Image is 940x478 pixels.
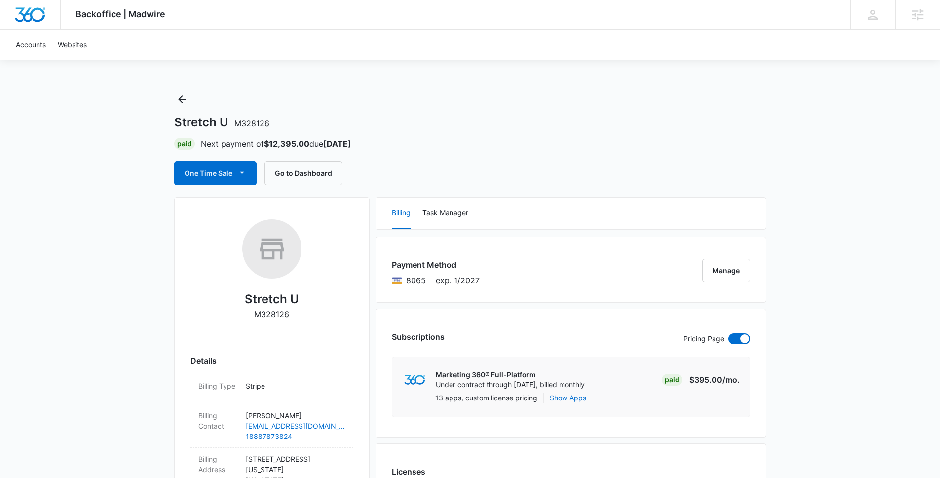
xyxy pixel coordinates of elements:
p: [PERSON_NAME] [246,410,345,421]
button: One Time Sale [174,161,257,185]
span: Visa ending with [406,275,426,286]
p: Pricing Page [683,333,724,344]
div: Paid [174,138,195,150]
img: marketing360Logo [404,375,425,385]
a: Websites [52,30,93,60]
span: /mo. [722,375,740,385]
div: Paid [662,374,682,386]
dt: Billing Address [198,454,238,475]
dt: Billing Contact [198,410,238,431]
strong: [DATE] [323,139,351,149]
span: M328126 [234,119,269,128]
h3: Payment Method [392,259,480,271]
span: exp. 1/2027 [436,275,480,286]
h1: Stretch U [174,115,269,130]
span: Details [190,355,217,367]
a: 18887873824 [246,431,345,441]
h3: Licenses [392,466,455,478]
p: $395.00 [689,374,740,386]
button: Back [174,91,190,107]
button: Show Apps [550,393,586,403]
div: Billing Contact[PERSON_NAME][EMAIL_ADDRESS][DOMAIN_NAME]18887873824 [190,404,353,448]
strong: $12,395.00 [264,139,309,149]
p: Stripe [246,381,345,391]
h2: Stretch U [245,290,299,308]
p: Marketing 360® Full-Platform [436,370,585,380]
a: Accounts [10,30,52,60]
h3: Subscriptions [392,331,445,343]
button: Go to Dashboard [264,161,342,185]
p: Under contract through [DATE], billed monthly [436,380,585,390]
button: Manage [702,259,750,282]
p: Next payment of due [201,138,351,150]
div: Billing TypeStripe [190,375,353,404]
p: M328126 [254,308,289,320]
a: [EMAIL_ADDRESS][DOMAIN_NAME] [246,421,345,431]
span: Backoffice | Madwire [75,9,165,19]
button: Task Manager [422,198,468,229]
p: 13 apps, custom license pricing [435,393,537,403]
dt: Billing Type [198,381,238,391]
button: Billing [392,198,411,229]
